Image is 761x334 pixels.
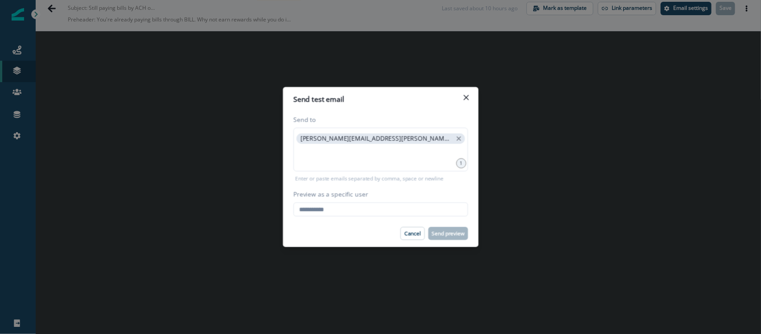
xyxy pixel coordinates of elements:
[293,175,445,183] p: Enter or paste emails separated by comma, space or newline
[455,134,463,143] button: close
[456,158,466,168] div: 1
[459,91,473,104] button: Close
[293,115,463,124] label: Send to
[300,135,452,142] p: [PERSON_NAME][EMAIL_ADDRESS][PERSON_NAME][DOMAIN_NAME]
[404,230,420,237] p: Cancel
[428,227,468,240] button: Send preview
[432,230,464,237] p: Send preview
[293,94,344,104] p: Send test email
[293,190,463,199] label: Preview as a specific user
[400,227,425,240] button: Cancel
